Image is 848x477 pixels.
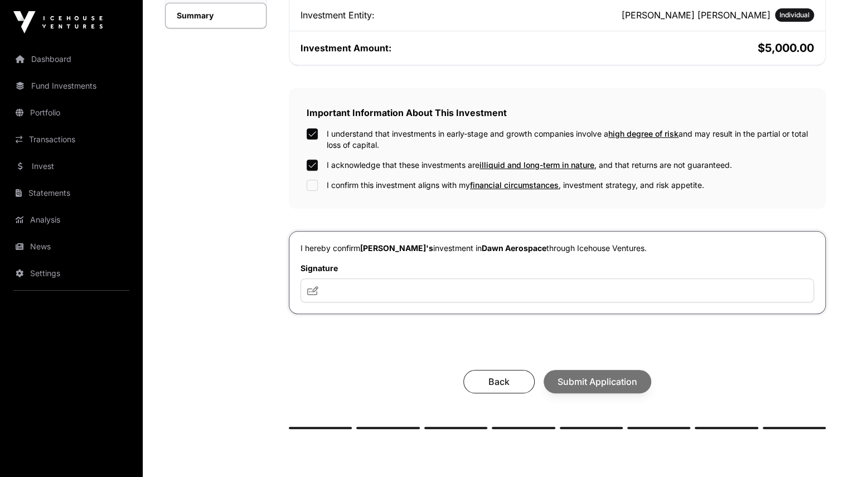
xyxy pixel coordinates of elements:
[301,263,814,274] label: Signature
[360,243,433,253] span: [PERSON_NAME]'s
[560,40,815,56] h2: $5,000.00
[482,243,546,253] span: Dawn Aerospace
[9,127,134,152] a: Transactions
[608,129,679,138] span: high degree of risk
[9,181,134,205] a: Statements
[9,208,134,232] a: Analysis
[301,42,391,54] span: Investment Amount:
[13,11,103,33] img: Icehouse Ventures Logo
[9,261,134,286] a: Settings
[9,100,134,125] a: Portfolio
[779,11,810,20] span: Individual
[463,370,535,393] button: Back
[9,74,134,98] a: Fund Investments
[327,180,704,191] label: I confirm this investment aligns with my , investment strategy, and risk appetite.
[301,8,555,22] div: Investment Entity:
[301,243,814,254] p: I hereby confirm investment in through Icehouse Ventures.
[470,180,559,190] span: financial circumstances
[9,154,134,179] a: Invest
[479,160,594,170] span: illiquid and long-term in nature
[327,160,732,171] label: I acknowledge that these investments are , and that returns are not guaranteed.
[792,423,848,477] iframe: Chat Widget
[327,128,808,151] label: I understand that investments in early-stage and growth companies involve a and may result in the...
[9,47,134,71] a: Dashboard
[9,234,134,259] a: News
[165,3,266,28] a: Summary
[622,8,771,22] h2: [PERSON_NAME] [PERSON_NAME]
[307,106,808,119] h2: Important Information About This Investment
[477,375,521,388] span: Back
